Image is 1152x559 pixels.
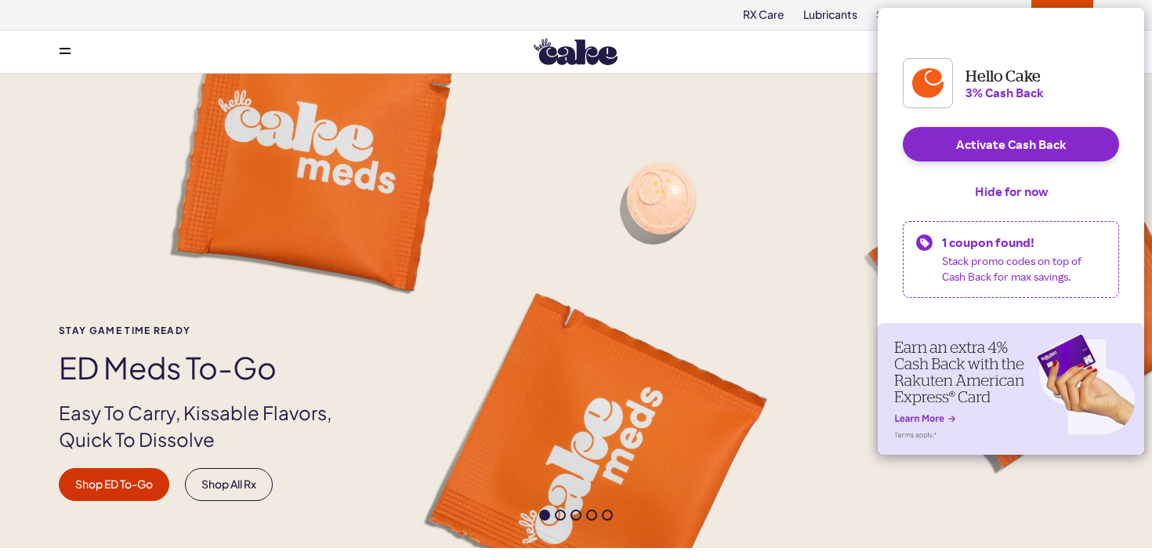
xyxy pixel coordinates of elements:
p: Easy To Carry, Kissable Flavors, Quick To Dissolve [59,400,358,452]
h1: ED Meds to-go [59,351,358,384]
a: Shop All Rx [185,468,273,501]
span: Stay Game time ready [59,325,358,336]
img: Hello Cake [534,38,618,65]
a: Shop ED To-Go [59,468,169,501]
